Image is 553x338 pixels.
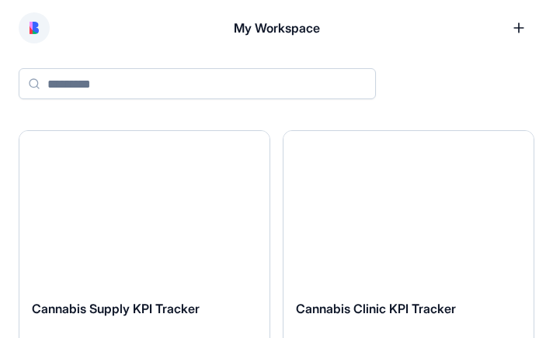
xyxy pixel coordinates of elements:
[32,301,200,316] span: Cannabis Supply KPI Tracker
[30,22,39,34] img: logo
[296,301,456,316] span: Cannabis Clinic KPI Tracker
[234,19,320,37] span: My Workspace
